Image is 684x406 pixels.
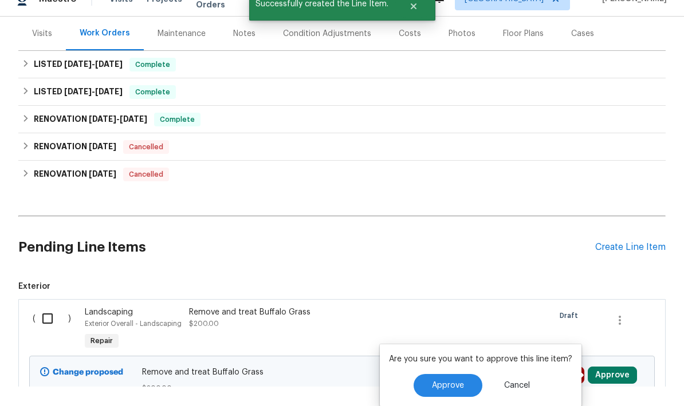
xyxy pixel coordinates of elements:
div: LISTED [DATE]-[DATE]Complete [18,78,666,106]
div: LISTED [DATE]-[DATE]Complete [18,51,666,78]
span: Exterior Overall - Landscaping [85,320,182,327]
span: Cancelled [124,169,168,180]
div: ( ) [29,303,81,356]
span: [DATE] [95,60,123,68]
button: Approve [414,374,482,397]
h6: RENOVATION [34,140,116,154]
span: [DATE] [64,60,92,68]
h6: RENOVATION [34,168,116,181]
span: $200.00 [189,320,219,327]
span: Complete [131,86,175,98]
span: [DATE] [89,142,116,150]
span: Landscaping [85,308,133,316]
div: RENOVATION [DATE]Cancelled [18,133,666,161]
span: Remove and treat Buffalo Grass [142,367,543,378]
span: Complete [155,114,199,125]
button: Cancel [486,374,548,397]
span: Exterior [18,281,666,292]
h2: Pending Line Items [18,221,595,274]
div: Floor Plans [503,28,544,39]
button: Approve [588,367,637,384]
div: Remove and treat Buffalo Grass [189,307,391,318]
span: - [64,87,123,95]
span: $200.00 [142,383,543,394]
span: - [64,60,123,68]
div: Visits [32,28,52,39]
span: Approve [432,381,464,390]
span: - [89,115,147,123]
span: [DATE] [95,87,123,95]
p: Are you sure you want to approve this line item? [389,353,572,365]
span: [DATE] [64,87,92,95]
div: Costs [399,28,421,39]
span: [DATE] [89,115,116,123]
div: Photos [449,28,475,39]
span: [DATE] [120,115,147,123]
span: Repair [86,335,117,347]
h6: LISTED [34,58,123,71]
h6: RENOVATION [34,113,147,126]
div: Create Line Item [595,242,666,253]
div: Work Orders [80,27,130,39]
span: [DATE] [89,170,116,178]
div: Cases [571,28,594,39]
div: Maintenance [158,28,206,39]
div: Condition Adjustments [283,28,371,39]
div: RENOVATION [DATE]-[DATE]Complete [18,106,666,133]
b: Change proposed [53,368,123,376]
span: Complete [131,59,175,70]
div: RENOVATION [DATE]Cancelled [18,161,666,188]
span: Draft [560,310,583,321]
span: Cancel [504,381,530,390]
span: Cancelled [124,141,168,153]
div: Notes [233,28,255,39]
h6: LISTED [34,85,123,99]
